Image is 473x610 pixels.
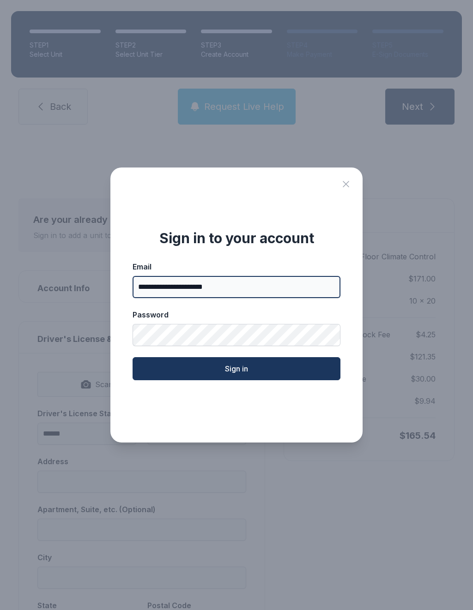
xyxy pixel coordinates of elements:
[133,324,340,346] input: Password
[133,261,340,272] div: Email
[340,179,352,190] button: Close sign in modal
[133,276,340,298] input: Email
[133,230,340,246] div: Sign in to your account
[133,309,340,320] div: Password
[225,363,248,374] span: Sign in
